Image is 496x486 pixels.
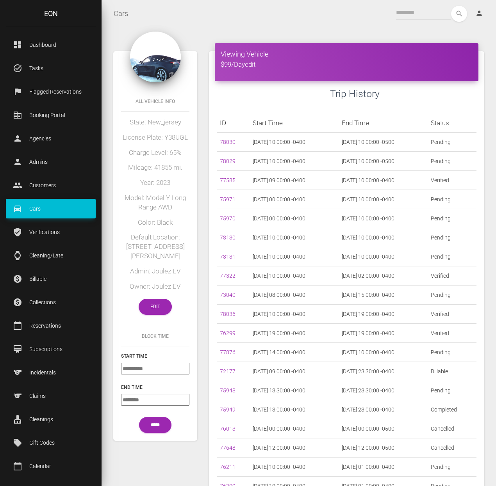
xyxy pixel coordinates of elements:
th: Start Time [250,114,339,133]
h5: Default Location: [STREET_ADDRESS][PERSON_NAME] [121,233,189,261]
a: 78131 [220,254,236,260]
p: Tasks [12,62,90,74]
a: 77876 [220,349,236,355]
p: Gift Codes [12,437,90,449]
td: [DATE] 02:00:00 -0400 [339,266,428,286]
td: [DATE] 10:00:00 -0400 [250,133,339,152]
p: Cleanings [12,413,90,425]
h3: Trip History [330,87,476,101]
td: [DATE] 10:00:00 -0400 [250,305,339,324]
a: dashboard Dashboard [6,35,96,55]
td: [DATE] 10:00:00 -0400 [339,190,428,209]
td: [DATE] 10:00:00 -0400 [339,228,428,247]
a: watch Cleaning/Late [6,246,96,265]
th: End Time [339,114,428,133]
th: Status [428,114,476,133]
a: calendar_today Calendar [6,456,96,476]
a: edit [245,60,255,68]
td: [DATE] 23:30:00 -0400 [339,381,428,400]
td: [DATE] 00:00:00 -0400 [250,190,339,209]
i: search [451,6,467,22]
td: Pending [428,190,476,209]
a: 73040 [220,292,236,298]
a: 77585 [220,177,236,183]
p: Claims [12,390,90,402]
a: sports Claims [6,386,96,406]
h5: Year: 2023 [121,178,189,188]
td: Completed [428,400,476,419]
td: Pending [428,209,476,228]
a: cleaning_services Cleanings [6,410,96,429]
td: Pending [428,458,476,477]
h5: Color: Black [121,218,189,227]
a: person Admins [6,152,96,172]
p: Calendar [12,460,90,472]
td: Verified [428,266,476,286]
td: [DATE] 23:30:00 -0400 [339,362,428,381]
a: 75971 [220,196,236,202]
td: [DATE] 15:00:00 -0400 [339,286,428,305]
a: sports Incidentals [6,363,96,382]
a: corporate_fare Booking Portal [6,105,96,125]
td: [DATE] 10:00:00 -0400 [250,266,339,286]
a: 78130 [220,234,236,241]
td: Verified [428,324,476,343]
h5: Owner: Joulez EV [121,282,189,291]
td: Pending [428,343,476,362]
td: [DATE] 09:00:00 -0400 [250,362,339,381]
h6: Block Time [121,333,189,340]
td: [DATE] 12:00:00 -0400 [250,438,339,458]
td: [DATE] 10:00:00 -0400 [339,247,428,266]
i: person [475,9,483,17]
a: local_offer Gift Codes [6,433,96,452]
td: [DATE] 14:00:00 -0400 [250,343,339,362]
td: [DATE] 09:00:00 -0400 [250,171,339,190]
h5: Mileage: 41855 mi. [121,163,189,172]
a: Cars [114,4,128,23]
td: [DATE] 19:00:00 -0400 [250,324,339,343]
p: Billable [12,273,90,285]
a: calendar_today Reservations [6,316,96,335]
a: 77648 [220,445,236,451]
a: 76013 [220,426,236,432]
a: 78029 [220,158,236,164]
td: [DATE] 13:00:00 -0400 [250,400,339,419]
a: 75948 [220,387,236,394]
a: 75949 [220,406,236,413]
td: Pending [428,152,476,171]
td: [DATE] 00:00:00 -0500 [339,419,428,438]
h5: Admin: Joulez EV [121,267,189,276]
a: verified_user Verifications [6,222,96,242]
td: [DATE] 19:00:00 -0400 [339,305,428,324]
a: flag Flagged Reservations [6,82,96,101]
td: Verified [428,171,476,190]
p: Agencies [12,133,90,144]
h5: License Plate: Y38UGL [121,133,189,142]
td: [DATE] 01:00:00 -0400 [339,458,428,477]
a: task_alt Tasks [6,59,96,78]
td: [DATE] 10:00:00 -0400 [250,152,339,171]
p: Flagged Reservations [12,86,90,98]
td: [DATE] 10:00:00 -0400 [250,228,339,247]
td: [DATE] 10:00:00 -0500 [339,152,428,171]
p: Customers [12,179,90,191]
p: Cleaning/Late [12,250,90,261]
a: people Customers [6,176,96,195]
h6: Start Time [121,353,189,360]
a: person Agencies [6,129,96,148]
a: 77322 [220,273,236,279]
h6: All Vehicle Info [121,98,189,105]
a: person [469,6,490,21]
td: Pending [428,247,476,266]
h5: State: New_jersey [121,118,189,127]
a: paid Billable [6,269,96,289]
p: Collections [12,296,90,308]
td: Pending [428,381,476,400]
a: 76299 [220,330,236,336]
td: [DATE] 10:00:00 -0400 [339,209,428,228]
td: [DATE] 10:00:00 -0400 [250,458,339,477]
p: Subscriptions [12,343,90,355]
a: 78030 [220,139,236,145]
td: Pending [428,286,476,305]
a: 72177 [220,368,236,374]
